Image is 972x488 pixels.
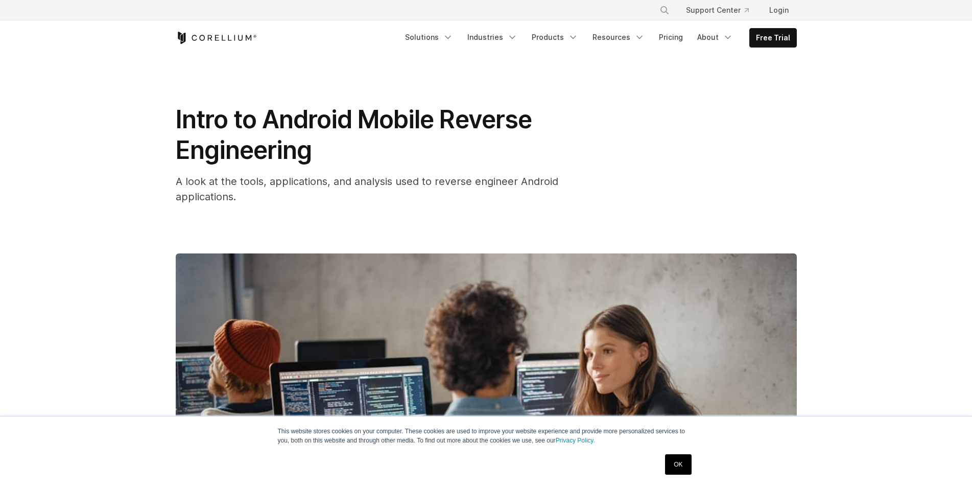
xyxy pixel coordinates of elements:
[556,437,595,444] a: Privacy Policy.
[399,28,459,47] a: Solutions
[655,1,674,19] button: Search
[761,1,797,19] a: Login
[176,32,257,44] a: Corellium Home
[665,454,691,475] a: OK
[278,427,695,445] p: This website stores cookies on your computer. These cookies are used to improve your website expe...
[653,28,689,47] a: Pricing
[678,1,757,19] a: Support Center
[750,29,796,47] a: Free Trial
[526,28,584,47] a: Products
[461,28,524,47] a: Industries
[176,175,558,203] span: A look at the tools, applications, and analysis used to reverse engineer Android applications.
[399,28,797,48] div: Navigation Menu
[691,28,739,47] a: About
[176,104,532,165] span: Intro to Android Mobile Reverse Engineering
[586,28,651,47] a: Resources
[647,1,797,19] div: Navigation Menu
